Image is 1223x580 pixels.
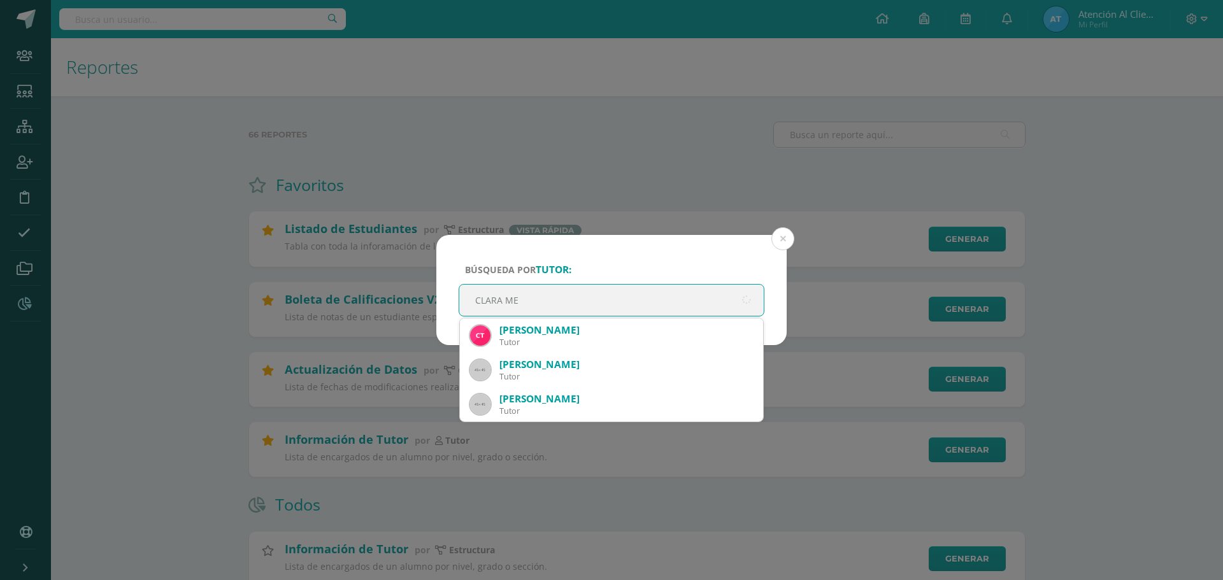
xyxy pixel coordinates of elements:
div: Tutor [499,337,753,348]
input: ej. Nicholas Alekzander, etc. [459,285,764,316]
button: Close (Esc) [771,227,794,250]
strong: tutor: [536,263,571,276]
img: 31180c683f811b033566d90a6f5f8cb7.png [470,325,490,346]
div: Tutor [499,406,753,416]
span: Búsqueda por [465,264,571,276]
img: 45x45 [470,360,490,380]
img: 45x45 [470,394,490,414]
div: [PERSON_NAME] [499,358,753,371]
div: Tutor [499,371,753,382]
div: [PERSON_NAME] [499,392,753,406]
div: [PERSON_NAME] [499,323,753,337]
